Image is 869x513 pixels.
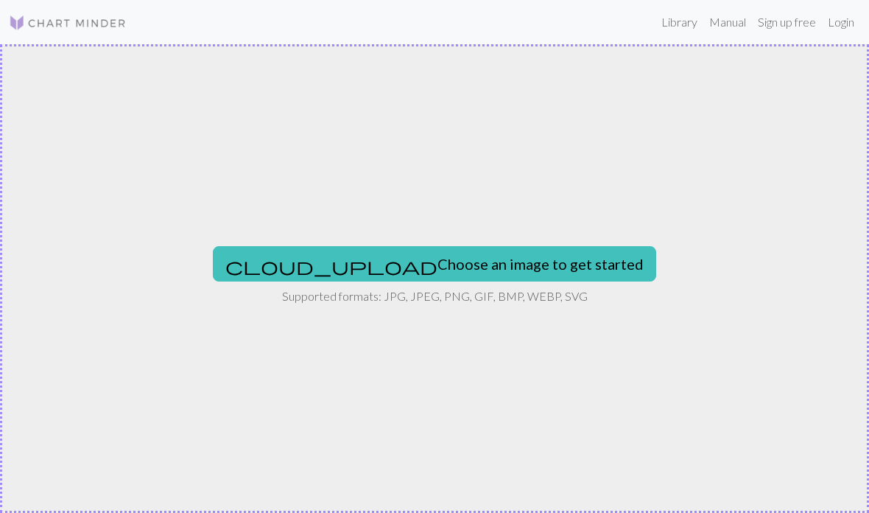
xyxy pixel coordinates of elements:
[703,7,752,37] a: Manual
[213,246,656,282] button: Choose an image to get started
[225,256,437,276] span: cloud_upload
[9,14,127,32] img: Logo
[655,7,703,37] a: Library
[822,7,860,37] a: Login
[282,287,588,305] p: Supported formats: JPG, JPEG, PNG, GIF, BMP, WEBP, SVG
[752,7,822,37] a: Sign up free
